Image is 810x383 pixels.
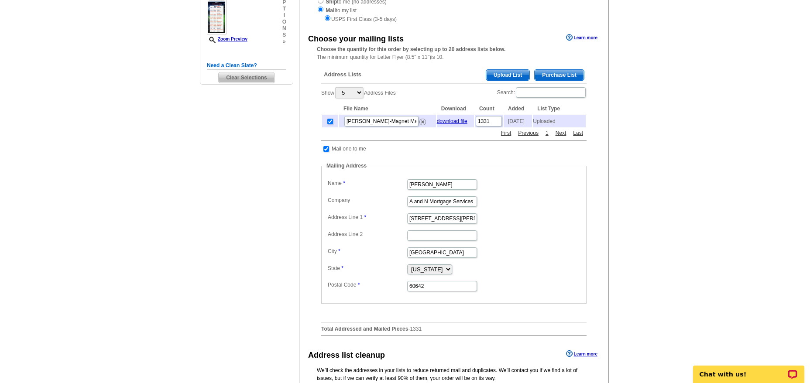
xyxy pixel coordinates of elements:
div: - [317,63,591,343]
label: Company [328,196,406,204]
label: Postal Code [328,281,406,289]
span: i [282,12,286,19]
td: Mail one to me [331,144,367,153]
td: [DATE] [504,115,532,127]
a: Learn more [566,350,597,357]
img: delete.png [419,119,426,125]
span: Purchase List [535,70,584,80]
a: First [499,129,513,137]
input: Search: [516,87,586,98]
span: s [282,32,286,38]
span: 1331 [410,326,422,332]
th: File Name [339,103,436,114]
th: List Type [533,103,586,114]
strong: Choose the quantity for this order by selecting up to 20 address lists below. [317,46,505,52]
label: Address Line 1 [328,213,406,221]
a: Previous [516,129,541,137]
label: Search: [497,86,587,99]
legend: Mailing Address [326,162,367,170]
th: Download [437,103,474,114]
td: Uploaded [533,115,586,127]
a: Learn more [566,34,597,41]
span: o [282,19,286,25]
span: n [282,25,286,32]
span: t [282,6,286,12]
a: Next [553,129,569,137]
div: Address list cleanup [308,349,385,361]
iframe: LiveChat chat widget [687,356,810,383]
label: State [328,264,406,272]
h5: Need a Clean Slate? [207,62,286,70]
strong: Total Addressed and Mailed Pieces [321,326,408,332]
span: » [282,38,286,45]
a: download file [437,118,467,124]
span: Upload List [486,70,529,80]
div: USPS First Class (3-5 days) [317,14,591,23]
th: Added [504,103,532,114]
div: The minimum quantity for Letter Flyer (8.5" x 11")is 10. [299,45,608,61]
a: Zoom Preview [207,37,247,41]
p: We’ll check the addresses in your lists to reduce returned mail and duplicates. We’ll contact you... [317,366,591,382]
a: Remove this list [419,117,426,123]
th: Count [475,103,503,114]
label: City [328,247,406,255]
a: Last [571,129,585,137]
div: Choose your mailing lists [308,33,404,45]
a: 1 [543,129,551,137]
label: Name [328,179,406,187]
select: ShowAddress Files [335,87,363,98]
strong: Mail [326,7,336,14]
label: Address Line 2 [328,230,406,238]
span: Clear Selections [219,72,274,83]
span: Address Lists [324,71,361,79]
label: Show Address Files [321,86,396,99]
